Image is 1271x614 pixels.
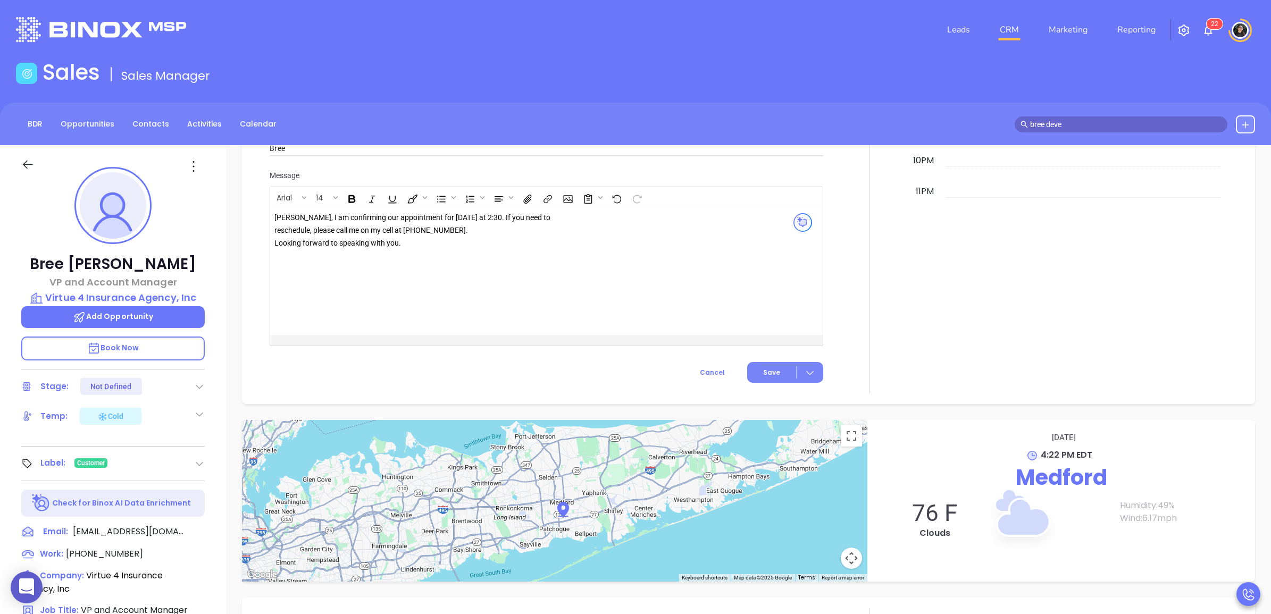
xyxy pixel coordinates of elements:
span: Book Now [87,342,139,353]
p: [DATE] [883,431,1244,444]
span: Add Opportunity [73,311,154,322]
input: Search… [1030,119,1222,130]
img: iconSetting [1177,24,1190,37]
p: Medford [878,461,1244,493]
a: Activities [181,115,228,133]
p: Message [270,170,823,181]
a: Contacts [126,115,175,133]
a: Calendar [233,115,283,133]
p: VP and Account Manager [21,275,205,289]
p: Clouds [878,527,991,540]
h1: Sales [43,60,100,85]
a: Leads [943,19,974,40]
a: Virtue 4 Insurance Agency, Inc [21,290,205,305]
button: Cancel [680,363,745,383]
span: Sales Manager [121,68,210,84]
img: logo [16,17,186,42]
span: 2 [1211,20,1215,28]
p: Humidity: 49 % [1120,499,1244,512]
span: Fill color or set the text color [402,188,430,206]
span: Virtue 4 Insurance Agency, Inc [21,569,163,595]
a: Terms (opens in new tab) [798,574,815,582]
span: Insert Ordered List [459,188,487,206]
p: Bree [PERSON_NAME] [21,255,205,274]
span: Underline [382,188,401,206]
input: Subject [270,141,823,157]
span: Bold [341,188,361,206]
button: 14 [311,188,331,206]
p: Check for Binox AI Data Enrichment [52,498,191,509]
span: Italic [362,188,381,206]
img: Ai-Enrich-DaqCidB-.svg [32,494,51,512]
span: Insert Image [557,188,576,206]
span: Map data ©2025 Google [734,575,792,581]
a: Marketing [1044,19,1092,40]
span: Font size [310,188,340,206]
span: Email: [43,525,68,539]
span: Redo [626,188,646,206]
button: Keyboard shortcuts [682,574,728,582]
span: Undo [606,188,625,206]
div: Not Defined [90,378,131,395]
span: Customer [77,457,105,469]
span: Arial [271,192,297,200]
span: Align [488,188,516,206]
span: [EMAIL_ADDRESS][DOMAIN_NAME] [73,525,185,538]
img: profile-user [80,172,146,239]
span: Insert Unordered List [431,188,458,206]
a: CRM [996,19,1023,40]
div: Temp: [40,408,68,424]
img: iconNotification [1202,24,1215,37]
img: Google [245,568,280,582]
span: 2 [1215,20,1218,28]
a: Reporting [1113,19,1160,40]
span: Surveys [578,188,605,206]
span: Company: [40,570,84,581]
button: Save [747,362,823,383]
p: Wind: 6.17 mph [1120,512,1244,525]
div: Stage: [40,379,69,394]
a: Report a map error [822,575,864,581]
span: Font family [271,188,309,206]
span: [PHONE_NUMBER] [66,548,143,560]
button: Toggle fullscreen view [841,425,862,447]
span: Insert Files [517,188,536,206]
span: search [1021,121,1028,128]
button: Arial [271,188,300,206]
div: Cold [97,410,123,423]
a: Opportunities [54,115,121,133]
div: [PERSON_NAME], I am confirming our appointment for [DATE] at 2:30 . If you need to reschedule, pl... [274,212,580,237]
a: BDR [21,115,49,133]
span: Insert link [537,188,556,206]
div: Label: [40,455,66,471]
div: 10pm [911,154,936,167]
img: user [1232,22,1249,39]
button: Map camera controls [841,548,862,569]
a: Open this area in Google Maps (opens a new window) [245,568,280,582]
img: Clouds [970,465,1076,571]
p: 76 F [878,499,991,527]
div: Looking forward to speaking with you. [274,237,580,250]
span: Work: [40,548,63,559]
span: 14 [311,192,329,200]
div: 11pm [914,185,936,198]
sup: 22 [1207,19,1223,29]
span: Save [763,368,780,377]
span: Cancel [700,368,725,377]
img: svg%3e [793,213,812,232]
span: 4:22 PM EDT [1041,449,1092,461]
